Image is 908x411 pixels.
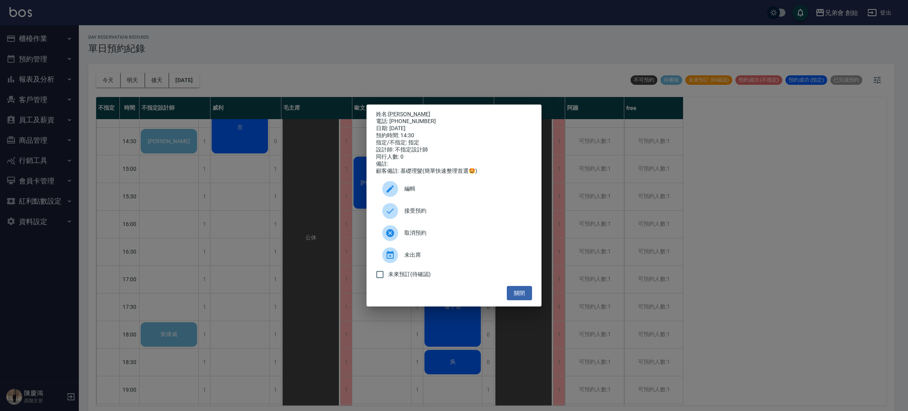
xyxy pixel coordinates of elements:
[376,139,532,146] div: 指定/不指定: 指定
[376,111,532,118] p: 姓名:
[376,222,532,244] div: 取消預約
[376,153,532,161] div: 同行人數: 0
[404,251,526,259] span: 未出席
[376,244,532,266] div: 未出席
[388,270,431,278] span: 未來預訂(待確認)
[376,118,532,125] div: 電話: [PHONE_NUMBER]
[404,229,526,237] span: 取消預約
[404,207,526,215] span: 接受預約
[388,111,430,117] a: [PERSON_NAME]
[376,146,532,153] div: 設計師: 不指定設計師
[507,286,532,301] button: 關閉
[376,125,532,132] div: 日期: [DATE]
[376,168,532,175] div: 顧客備註: 基礎理髮(簡單快速整理首選🤩)
[376,178,532,200] div: 編輯
[376,132,532,139] div: 預約時間: 14:30
[376,161,532,168] div: 備註:
[404,185,526,193] span: 編輯
[376,200,532,222] div: 接受預約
